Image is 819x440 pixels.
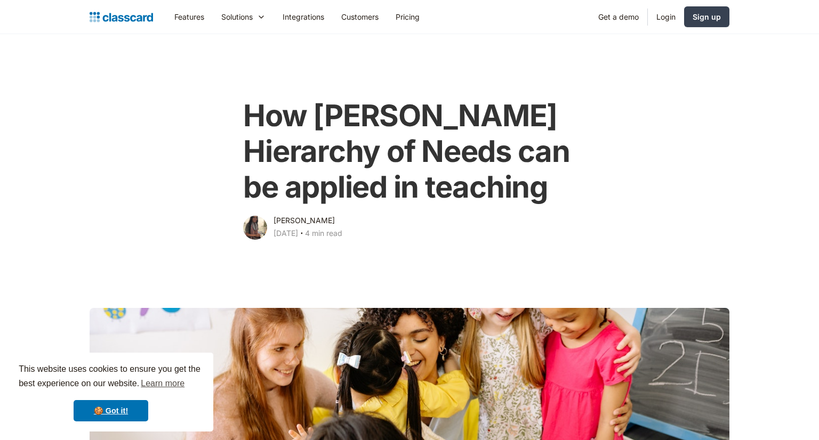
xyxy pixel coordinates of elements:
[648,5,684,29] a: Login
[221,11,253,22] div: Solutions
[305,227,342,240] div: 4 min read
[387,5,428,29] a: Pricing
[274,214,335,227] div: [PERSON_NAME]
[74,400,148,421] a: dismiss cookie message
[298,227,305,242] div: ‧
[9,353,213,431] div: cookieconsent
[333,5,387,29] a: Customers
[90,10,153,25] a: home
[243,98,575,206] h1: How [PERSON_NAME] Hierarchy of Needs can be applied in teaching
[274,5,333,29] a: Integrations
[693,11,721,22] div: Sign up
[590,5,647,29] a: Get a demo
[19,363,203,392] span: This website uses cookies to ensure you get the best experience on our website.
[684,6,729,27] a: Sign up
[139,376,186,392] a: learn more about cookies
[166,5,213,29] a: Features
[274,227,298,240] div: [DATE]
[213,5,274,29] div: Solutions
